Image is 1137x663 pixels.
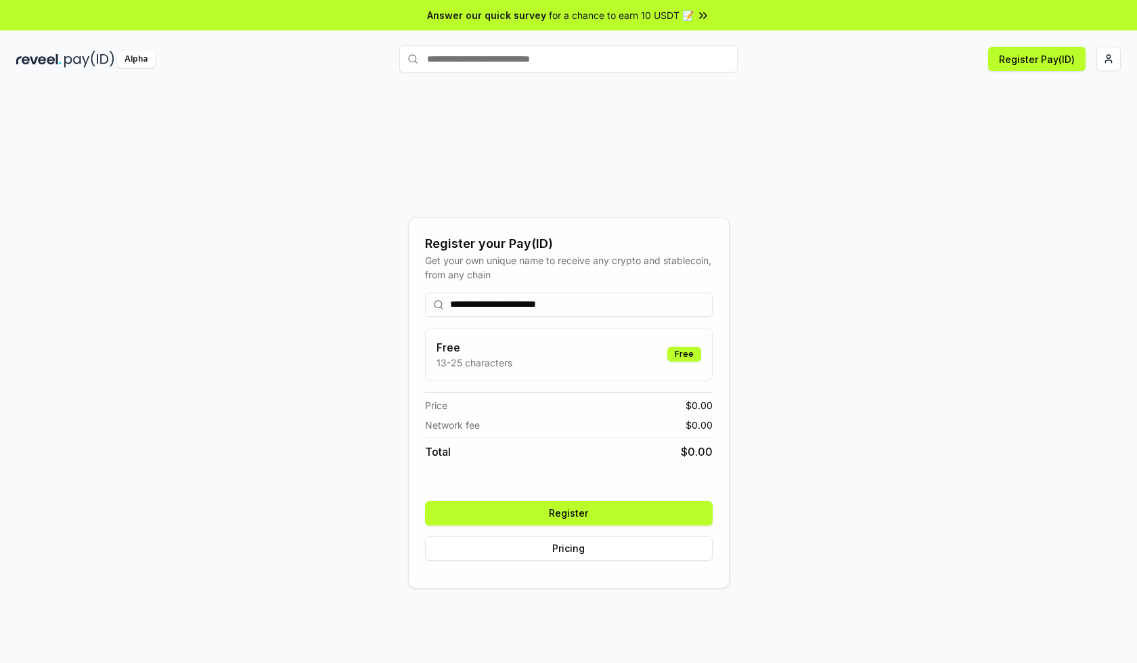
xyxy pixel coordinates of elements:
div: Get your own unique name to receive any crypto and stablecoin, from any chain [425,253,713,282]
button: Register Pay(ID) [988,47,1086,71]
span: Price [425,398,447,412]
div: Register your Pay(ID) [425,234,713,253]
img: reveel_dark [16,51,62,68]
button: Pricing [425,536,713,561]
span: $ 0.00 [686,398,713,412]
span: Network fee [425,418,480,432]
h3: Free [437,339,512,356]
span: $ 0.00 [681,444,713,460]
span: Total [425,444,451,460]
div: Alpha [117,51,155,68]
span: for a chance to earn 10 USDT 📝 [549,8,694,22]
span: Answer our quick survey [427,8,546,22]
p: 13-25 characters [437,356,512,370]
button: Register [425,501,713,526]
img: pay_id [64,51,114,68]
div: Free [667,347,701,362]
span: $ 0.00 [686,418,713,432]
